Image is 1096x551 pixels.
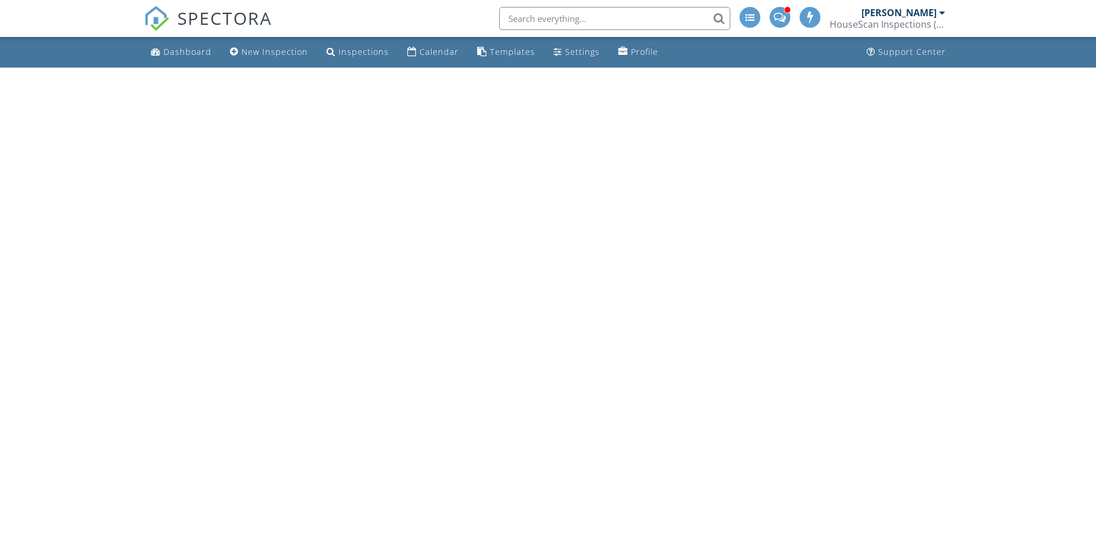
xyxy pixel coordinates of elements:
[419,46,459,57] div: Calendar
[403,42,463,63] a: Calendar
[565,46,600,57] div: Settings
[862,42,950,63] a: Support Center
[164,46,211,57] div: Dashboard
[631,46,658,57] div: Profile
[499,7,730,30] input: Search everything...
[146,42,216,63] a: Dashboard
[830,18,945,30] div: HouseScan Inspections (HOME)
[878,46,946,57] div: Support Center
[339,46,389,57] div: Inspections
[490,46,535,57] div: Templates
[225,42,313,63] a: New Inspection
[549,42,604,63] a: Settings
[861,7,937,18] div: [PERSON_NAME]
[473,42,540,63] a: Templates
[322,42,393,63] a: Inspections
[177,6,272,30] span: SPECTORA
[144,16,272,40] a: SPECTORA
[144,6,169,31] img: The Best Home Inspection Software - Spectora
[242,46,308,57] div: New Inspection
[614,42,663,63] a: Company Profile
